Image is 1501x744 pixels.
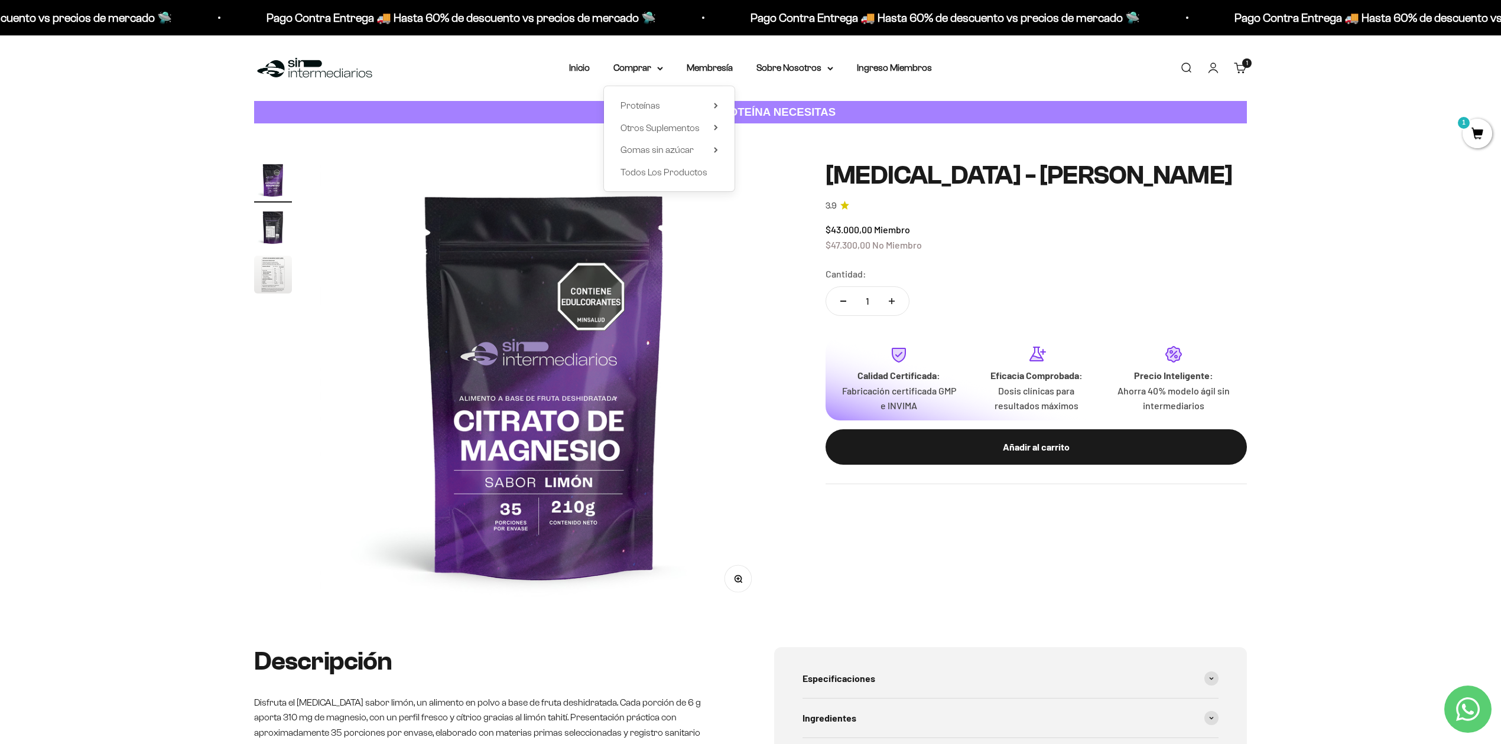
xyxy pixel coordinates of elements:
a: 1 [1463,128,1492,141]
span: No Miembro [872,239,922,250]
a: CUANTA PROTEÍNA NECESITAS [254,101,1247,124]
span: Todos Los Productos [620,167,707,177]
button: Aumentar cantidad [875,287,909,315]
strong: Calidad Certificada: [857,370,940,381]
span: Miembro [874,224,910,235]
strong: Eficacia Comprobada: [990,370,1083,381]
h2: Descripción [254,647,727,676]
a: 3.93.9 de 5.0 estrellas [826,200,1247,213]
strong: CUANTA PROTEÍNA NECESITAS [665,106,836,118]
span: Proteínas [620,100,660,110]
p: Fabricación certificada GMP e INVIMA [840,383,958,413]
summary: Proteínas [620,98,718,113]
button: Reducir cantidad [826,287,860,315]
summary: Comprar [613,60,663,76]
span: Gomas sin azúcar [620,145,694,155]
p: Dosis clínicas para resultados máximos [977,383,1095,413]
button: Añadir al carrito [826,429,1247,465]
span: 1 [1246,60,1248,66]
span: Otros Suplementos [620,123,700,133]
summary: Otros Suplementos [620,120,718,136]
a: Todos Los Productos [620,165,718,180]
summary: Gomas sin azúcar [620,142,718,158]
p: Pago Contra Entrega 🚚 Hasta 60% de descuento vs precios de mercado 🛸 [719,8,1109,27]
span: 3.9 [826,200,837,213]
summary: Sobre Nosotros [756,60,833,76]
img: Citrato de Magnesio - Sabor Limón [320,161,769,609]
a: Inicio [569,63,590,73]
p: Ahorra 40% modelo ágil sin intermediarios [1115,383,1233,413]
span: $47.300,00 [826,239,870,250]
span: $43.000,00 [826,224,872,235]
p: Pago Contra Entrega 🚚 Hasta 60% de descuento vs precios de mercado 🛸 [235,8,625,27]
label: Cantidad: [826,266,866,282]
mark: 1 [1457,116,1471,130]
a: Ingreso Miembros [857,63,932,73]
summary: Ingredientes [803,699,1219,738]
h1: [MEDICAL_DATA] - [PERSON_NAME] [826,161,1247,190]
div: Añadir al carrito [849,439,1223,455]
summary: Especificaciones [803,659,1219,698]
strong: Precio Inteligente: [1134,370,1213,381]
span: Ingredientes [803,710,856,726]
span: Especificaciones [803,671,875,686]
a: Membresía [687,63,733,73]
